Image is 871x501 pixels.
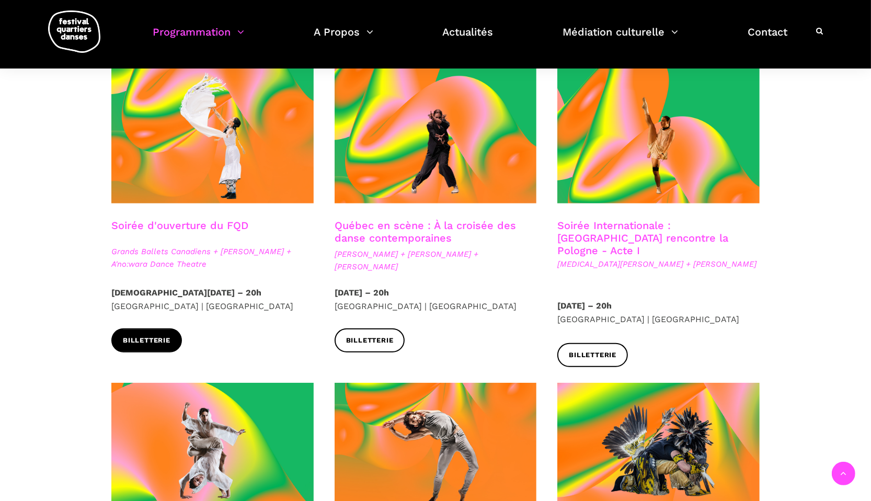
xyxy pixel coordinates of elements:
[335,248,537,273] span: [PERSON_NAME] + [PERSON_NAME] + [PERSON_NAME]
[111,245,314,270] span: Grands Ballets Canadiens + [PERSON_NAME] + A'no:wara Dance Theatre
[346,335,394,346] span: Billetterie
[111,286,314,313] p: [GEOGRAPHIC_DATA] | [GEOGRAPHIC_DATA]
[48,10,100,53] img: logo-fqd-med
[111,219,248,232] a: Soirée d'ouverture du FQD
[335,286,537,313] p: [GEOGRAPHIC_DATA] | [GEOGRAPHIC_DATA]
[335,219,516,244] a: Québec en scène : À la croisée des danse contemporaines
[335,328,405,352] a: Billetterie
[563,23,678,54] a: Médiation culturelle
[557,219,728,257] a: Soirée Internationale : [GEOGRAPHIC_DATA] rencontre la Pologne - Acte I
[153,23,244,54] a: Programmation
[111,288,261,298] strong: [DEMOGRAPHIC_DATA][DATE] – 20h
[569,350,616,361] span: Billetterie
[557,258,760,270] span: [MEDICAL_DATA][PERSON_NAME] + [PERSON_NAME]
[111,328,182,352] a: Billetterie
[748,23,787,54] a: Contact
[123,335,170,346] span: Billetterie
[557,299,760,326] p: [GEOGRAPHIC_DATA] | [GEOGRAPHIC_DATA]
[557,301,612,311] strong: [DATE] – 20h
[314,23,373,54] a: A Propos
[443,23,494,54] a: Actualités
[335,288,389,298] strong: [DATE] – 20h
[557,343,628,367] a: Billetterie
